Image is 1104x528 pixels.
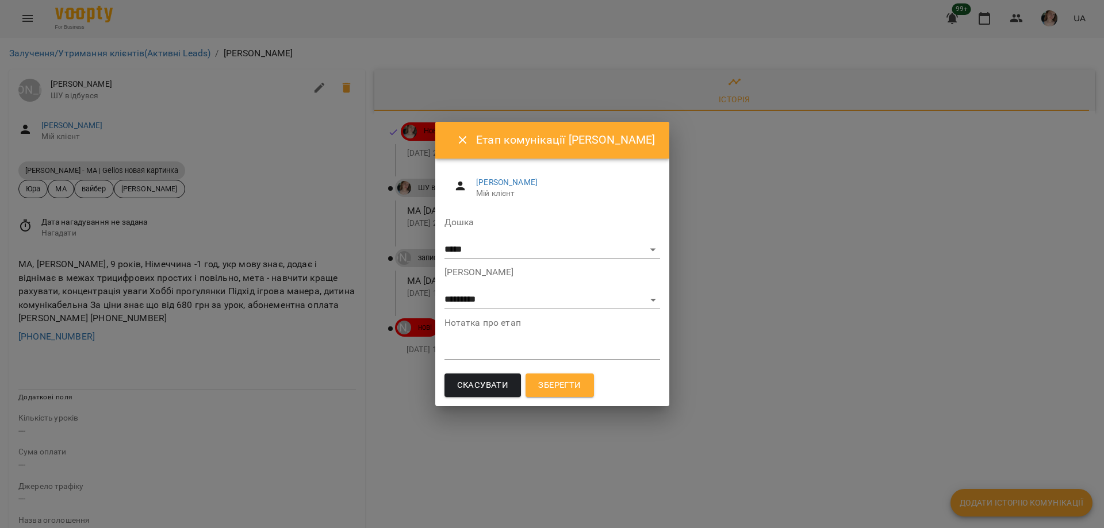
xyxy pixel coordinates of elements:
[444,218,660,227] label: Дошка
[449,126,477,154] button: Close
[476,131,655,149] h6: Етап комунікації [PERSON_NAME]
[526,373,593,398] button: Зберегти
[444,318,660,327] label: Нотатка про етап
[444,373,522,398] button: Скасувати
[444,268,660,277] label: [PERSON_NAME]
[538,378,581,393] span: Зберегти
[476,188,650,199] span: Мій клієнт
[476,178,538,187] a: [PERSON_NAME]
[457,378,509,393] span: Скасувати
